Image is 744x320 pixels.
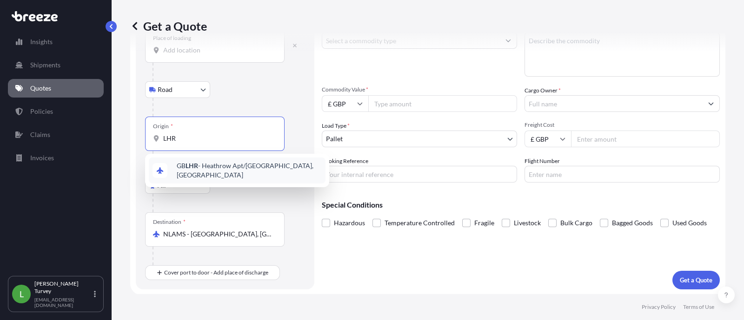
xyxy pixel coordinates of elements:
[612,216,653,230] span: Bagged Goods
[30,153,54,163] p: Invoices
[334,216,365,230] span: Hazardous
[177,161,322,180] span: GB - Heathrow Apt/[GEOGRAPHIC_DATA], [GEOGRAPHIC_DATA]
[322,157,368,166] label: Booking Reference
[368,95,517,112] input: Type amount
[34,280,92,295] p: [PERSON_NAME] Turvey
[30,130,50,139] p: Claims
[153,123,173,130] div: Origin
[30,84,51,93] p: Quotes
[163,134,273,143] input: Origin
[474,216,494,230] span: Fragile
[322,201,720,209] p: Special Conditions
[322,86,517,93] span: Commodity Value
[164,268,268,277] span: Cover port to door - Add place of discharge
[680,275,712,285] p: Get a Quote
[525,157,560,166] label: Flight Number
[30,60,60,70] p: Shipments
[30,107,53,116] p: Policies
[20,289,24,299] span: L
[525,95,703,112] input: Full name
[326,134,343,144] span: Pallet
[514,216,541,230] span: Livestock
[145,177,210,194] button: Select transport
[683,303,714,311] p: Terms of Use
[153,218,186,226] div: Destination
[571,131,720,147] input: Enter amount
[560,216,592,230] span: Bulk Cargo
[525,86,561,95] label: Cargo Owner
[130,19,207,33] p: Get a Quote
[672,216,707,230] span: Used Goods
[30,37,53,46] p: Insights
[322,166,517,183] input: Your internal reference
[145,81,210,98] button: Select transport
[642,303,676,311] p: Privacy Policy
[322,121,350,131] span: Load Type
[163,229,273,239] input: Destination
[385,216,455,230] span: Temperature Controlled
[145,154,329,187] div: Show suggestions
[525,166,720,183] input: Enter name
[703,95,719,112] button: Show suggestions
[34,297,92,308] p: [EMAIL_ADDRESS][DOMAIN_NAME]
[186,162,198,170] b: LHR
[525,121,720,129] span: Freight Cost
[158,85,173,94] span: Road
